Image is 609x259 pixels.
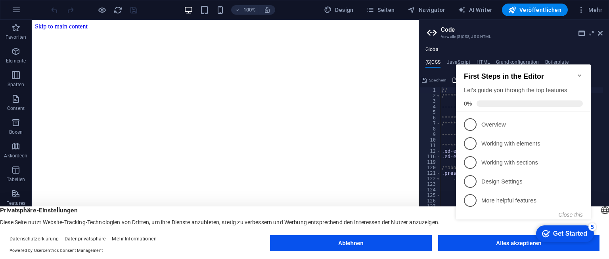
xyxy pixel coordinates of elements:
[577,6,602,14] span: Mehr
[100,174,134,181] div: Get Started
[29,64,124,73] p: Overview
[404,4,448,16] button: Navigator
[419,137,441,143] div: 10
[7,176,25,183] p: Tabellen
[3,3,56,10] a: Skip to main content
[124,16,130,23] div: Minimize checklist
[11,30,130,38] div: Let's guide you through the top features
[113,5,123,15] button: reload
[136,167,144,175] div: 5
[419,198,441,204] div: 126
[419,110,441,115] div: 5
[419,193,441,198] div: 125
[264,6,271,13] i: Bei Größenänderung Zoomstufe automatisch an das gewählte Gerät anpassen.
[106,155,130,162] button: Close this
[11,44,24,51] span: 0%
[366,6,395,14] span: Seiten
[447,59,470,68] h4: JavaScript
[321,4,357,16] div: Design (Strg+Alt+Y)
[441,33,587,40] h3: Verwalte (S)CSS, JS & HTML
[451,76,488,85] button: Datei einfügen
[419,187,441,193] div: 124
[455,4,496,16] button: AI Writer
[3,116,138,135] li: Design Settings
[324,6,354,14] span: Design
[425,59,440,68] h4: (S)CSS
[363,4,398,16] button: Seiten
[11,16,130,25] h2: First Steps in the Editor
[3,78,138,97] li: Working with elements
[419,121,441,126] div: 7
[6,34,26,40] p: Favoriten
[6,200,25,206] p: Features
[231,5,259,15] button: 100%
[408,6,445,14] span: Navigator
[29,121,124,130] p: Design Settings
[419,159,441,165] div: 119
[3,97,138,116] li: Working with sections
[4,153,27,159] p: Akkordeon
[508,6,561,14] span: Veröffentlichen
[29,83,124,92] p: Working with elements
[113,6,123,15] i: Seite neu laden
[9,129,23,135] p: Boxen
[441,26,603,33] h2: Code
[458,6,492,14] span: AI Writer
[419,170,441,176] div: 121
[419,154,441,159] div: 116
[3,135,138,154] li: More helpful features
[574,4,605,16] button: Mehr
[6,58,26,64] p: Elemente
[502,4,568,16] button: Veröffentlichen
[419,204,441,209] div: 127
[419,104,441,110] div: 4
[3,59,138,78] li: Overview
[7,105,25,112] p: Content
[419,87,441,93] div: 1
[97,5,107,15] button: Klicke hier, um den Vorschau-Modus zu verlassen
[29,140,124,149] p: More helpful features
[419,148,441,154] div: 12
[419,143,441,148] div: 11
[419,93,441,98] div: 2
[321,4,357,16] button: Design
[425,47,440,53] h4: Global
[419,176,441,181] div: 122
[419,126,441,132] div: 8
[419,165,441,170] div: 120
[419,132,441,137] div: 9
[8,81,24,88] p: Spalten
[419,98,441,104] div: 3
[419,115,441,121] div: 6
[419,181,441,187] div: 123
[83,169,141,186] div: Get Started 5 items remaining, 0% complete
[29,102,124,111] p: Working with sections
[243,5,256,15] h6: 100%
